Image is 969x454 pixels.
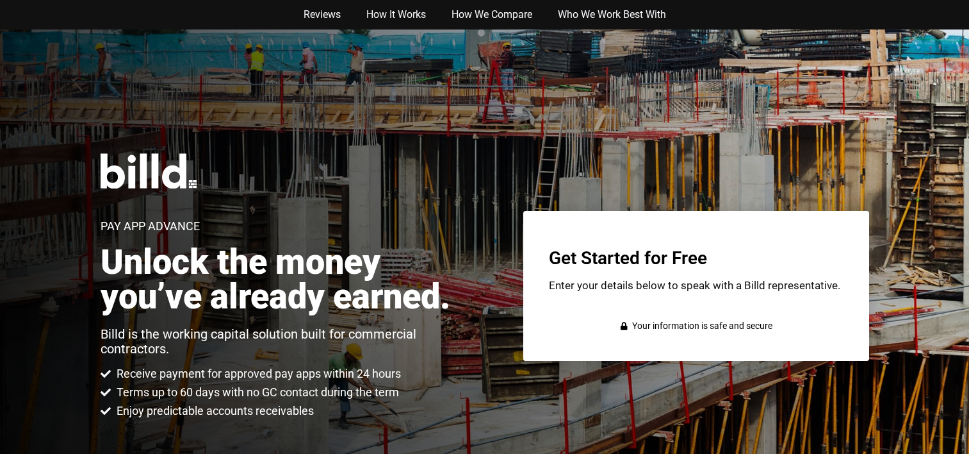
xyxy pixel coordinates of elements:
[629,317,772,335] span: Your information is safe and secure
[101,327,464,357] p: Billd is the working capital solution built for commercial contractors.
[101,245,464,314] h2: Unlock the money you’ve already earned.
[113,403,314,419] span: Enjoy predictable accounts receivables
[113,366,401,382] span: Receive payment for approved pay apps within 24 hours
[549,280,843,291] p: Enter your details below to speak with a Billd representative.
[549,249,843,267] h3: Get Started for Free
[113,385,399,400] span: Terms up to 60 days with no GC contact during the term
[101,221,200,232] h1: Pay App Advance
